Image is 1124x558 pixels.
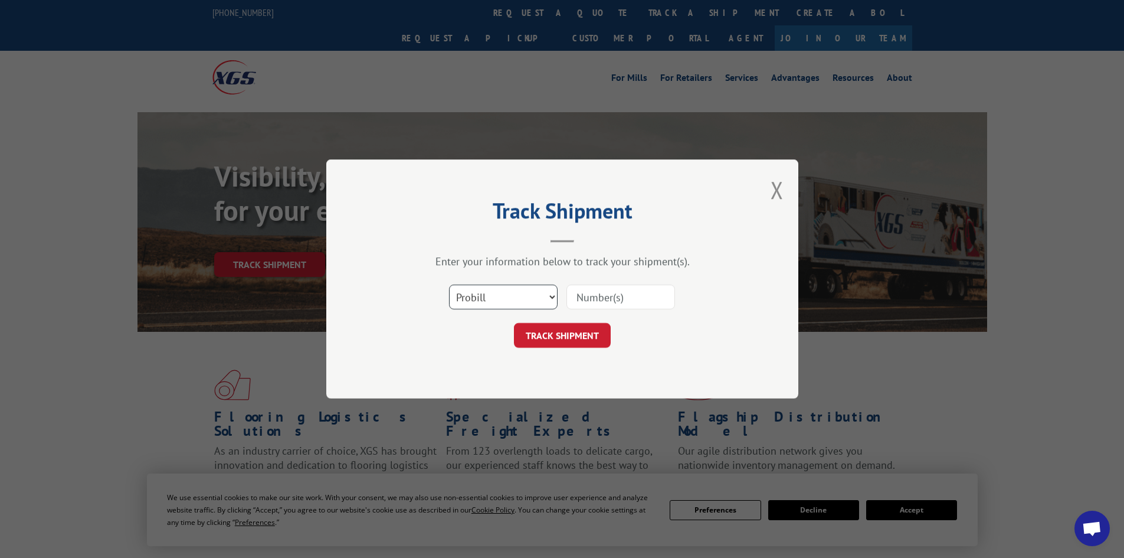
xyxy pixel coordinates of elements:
button: TRACK SHIPMENT [514,323,611,348]
button: Close modal [771,174,784,205]
div: Enter your information below to track your shipment(s). [385,254,739,268]
h2: Track Shipment [385,203,739,225]
input: Number(s) [566,285,675,309]
div: Open chat [1074,511,1110,546]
